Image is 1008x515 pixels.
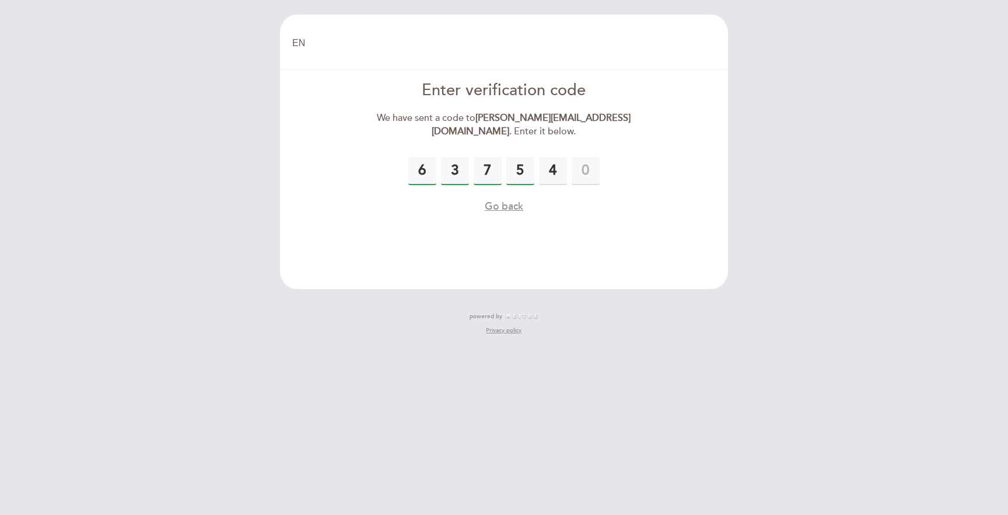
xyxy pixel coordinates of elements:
[505,314,538,319] img: MEITRE
[432,112,631,137] strong: [PERSON_NAME][EMAIL_ADDRESS][DOMAIN_NAME]
[370,79,638,102] div: Enter verification code
[441,157,469,185] input: 0
[370,112,638,138] div: We have sent a code to . Enter it below.
[486,326,521,335] a: Privacy policy
[470,312,538,321] a: powered by
[539,157,567,185] input: 0
[485,199,523,214] button: Go back
[506,157,534,185] input: 0
[470,312,502,321] span: powered by
[474,157,502,185] input: 0
[572,157,600,185] input: 0
[408,157,436,185] input: 0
